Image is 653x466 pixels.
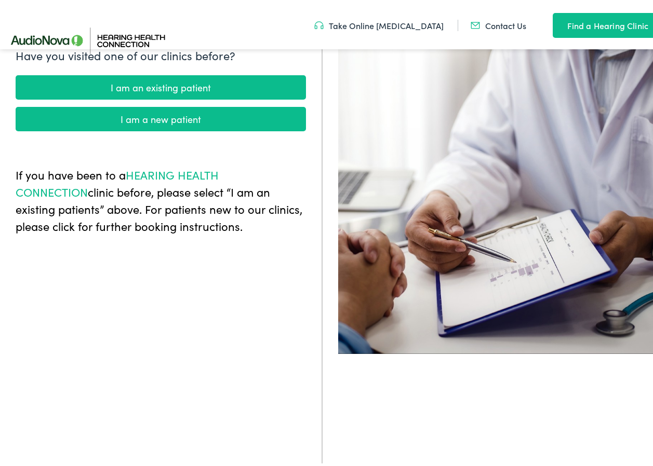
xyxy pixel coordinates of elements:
img: utility icon [314,17,324,29]
a: Contact Us [471,17,526,29]
img: utility icon [471,17,480,29]
img: utility icon [553,17,562,29]
a: Take Online [MEDICAL_DATA] [314,17,444,29]
a: I am a new patient [16,104,306,129]
p: If you have been to a clinic before, please select “I am an existing patients” above. For patient... [16,163,306,232]
span: HEARING HEALTH CONNECTION [16,164,219,197]
a: I am an existing patient [16,73,306,97]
